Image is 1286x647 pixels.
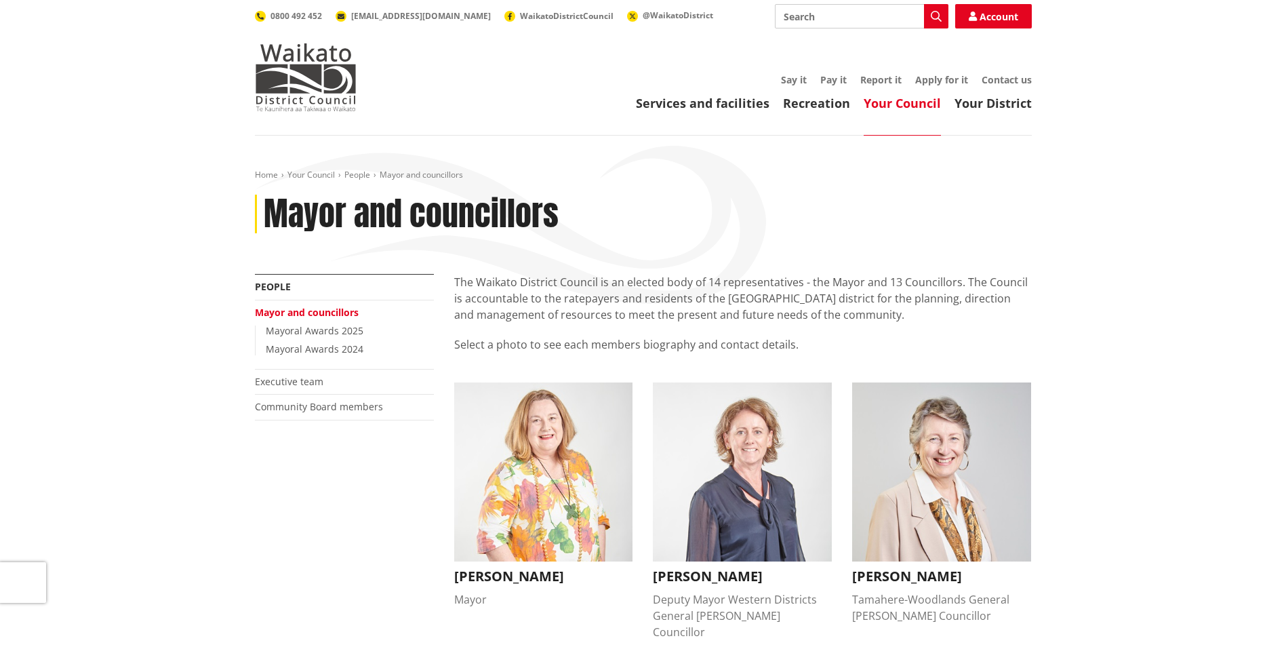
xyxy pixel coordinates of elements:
[781,73,807,86] a: Say it
[266,342,363,355] a: Mayoral Awards 2024
[255,280,291,293] a: People
[255,375,323,388] a: Executive team
[454,274,1032,323] p: The Waikato District Council is an elected body of 14 representatives - the Mayor and 13 Councill...
[820,73,847,86] a: Pay it
[255,400,383,413] a: Community Board members
[520,10,614,22] span: WaikatoDistrictCouncil
[255,170,1032,181] nav: breadcrumb
[255,169,278,180] a: Home
[860,73,902,86] a: Report it
[287,169,335,180] a: Your Council
[270,10,322,22] span: 0800 492 452
[336,10,491,22] a: [EMAIL_ADDRESS][DOMAIN_NAME]
[653,383,832,640] button: Carolyn Eyre [PERSON_NAME] Deputy Mayor Western Districts General [PERSON_NAME] Councillor
[864,95,941,111] a: Your Council
[955,95,1032,111] a: Your District
[982,73,1032,86] a: Contact us
[783,95,850,111] a: Recreation
[915,73,968,86] a: Apply for it
[255,306,359,319] a: Mayor and councillors
[775,4,948,28] input: Search input
[454,383,633,562] img: Jacqui Church
[255,10,322,22] a: 0800 492 452
[955,4,1032,28] a: Account
[504,10,614,22] a: WaikatoDistrictCouncil
[264,195,559,234] h1: Mayor and councillors
[653,383,832,562] img: Carolyn Eyre
[852,591,1031,624] div: Tamahere-Woodlands General [PERSON_NAME] Councillor
[627,9,713,21] a: @WaikatoDistrict
[255,43,357,111] img: Waikato District Council - Te Kaunihera aa Takiwaa o Waikato
[852,568,1031,585] h3: [PERSON_NAME]
[636,95,769,111] a: Services and facilities
[653,568,832,585] h3: [PERSON_NAME]
[454,591,633,608] div: Mayor
[852,383,1031,624] button: Crystal Beavis [PERSON_NAME] Tamahere-Woodlands General [PERSON_NAME] Councillor
[454,383,633,608] button: Jacqui Church [PERSON_NAME] Mayor
[351,10,491,22] span: [EMAIL_ADDRESS][DOMAIN_NAME]
[266,324,363,337] a: Mayoral Awards 2025
[653,591,832,640] div: Deputy Mayor Western Districts General [PERSON_NAME] Councillor
[454,336,1032,369] p: Select a photo to see each members biography and contact details.
[344,169,370,180] a: People
[380,169,463,180] span: Mayor and councillors
[643,9,713,21] span: @WaikatoDistrict
[852,383,1031,562] img: Crystal Beavis
[454,568,633,585] h3: [PERSON_NAME]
